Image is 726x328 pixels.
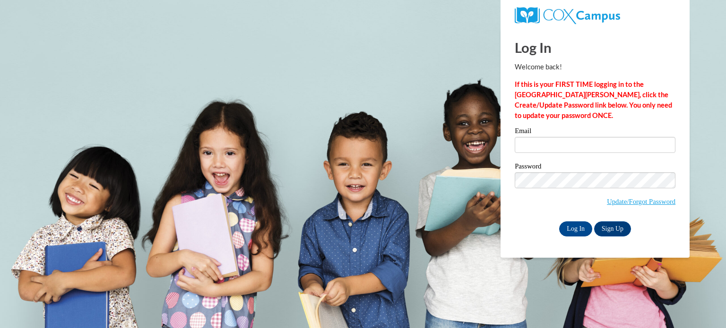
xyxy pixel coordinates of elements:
[515,11,620,19] a: COX Campus
[515,62,675,72] p: Welcome back!
[515,38,675,57] h1: Log In
[515,127,675,137] label: Email
[515,163,675,172] label: Password
[559,221,592,236] input: Log In
[515,7,620,24] img: COX Campus
[607,198,675,205] a: Update/Forgot Password
[515,80,672,119] strong: If this is your FIRST TIME logging in to the [GEOGRAPHIC_DATA][PERSON_NAME], click the Create/Upd...
[594,221,631,236] a: Sign Up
